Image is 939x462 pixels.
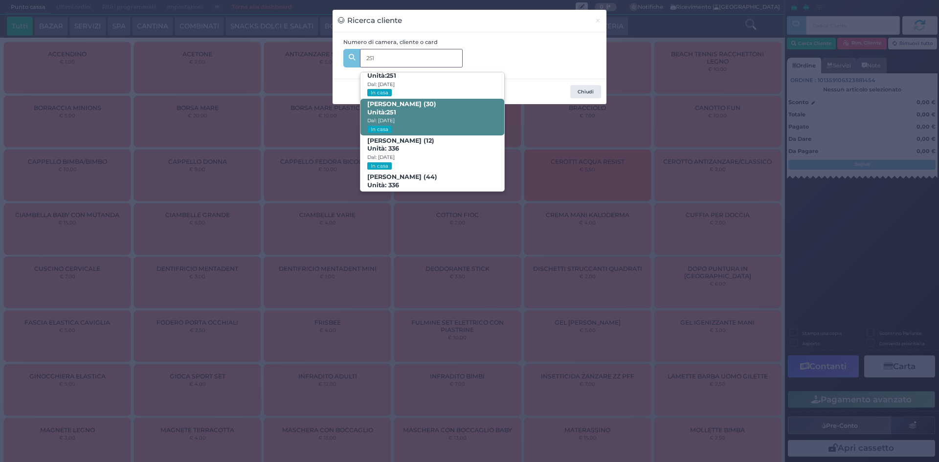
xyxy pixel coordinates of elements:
small: Dal: [DATE] [367,191,395,197]
small: Dal: [DATE] [367,81,395,88]
small: Dal: [DATE] [367,117,395,124]
small: In casa [367,162,391,170]
span: Unità: 336 [367,145,399,153]
span: Unità: [367,109,396,117]
span: × [595,15,601,26]
strong: 251 [386,109,396,116]
small: In casa [367,89,391,96]
input: Es. 'Mario Rossi', '220' o '108123234234' [360,49,463,67]
small: In casa [367,126,391,133]
b: [PERSON_NAME] (28) [367,64,436,79]
strong: 251 [386,72,396,79]
b: [PERSON_NAME] (12) [367,137,434,153]
h3: Ricerca cliente [338,15,402,26]
span: Unità: 336 [367,181,399,190]
label: Numero di camera, cliente o card [343,38,438,46]
b: [PERSON_NAME] (30) [367,100,436,116]
span: Unità: [367,72,396,80]
button: Chiudi [589,10,606,32]
button: Chiudi [570,85,601,99]
b: [PERSON_NAME] (44) [367,173,437,189]
small: Dal: [DATE] [367,154,395,160]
